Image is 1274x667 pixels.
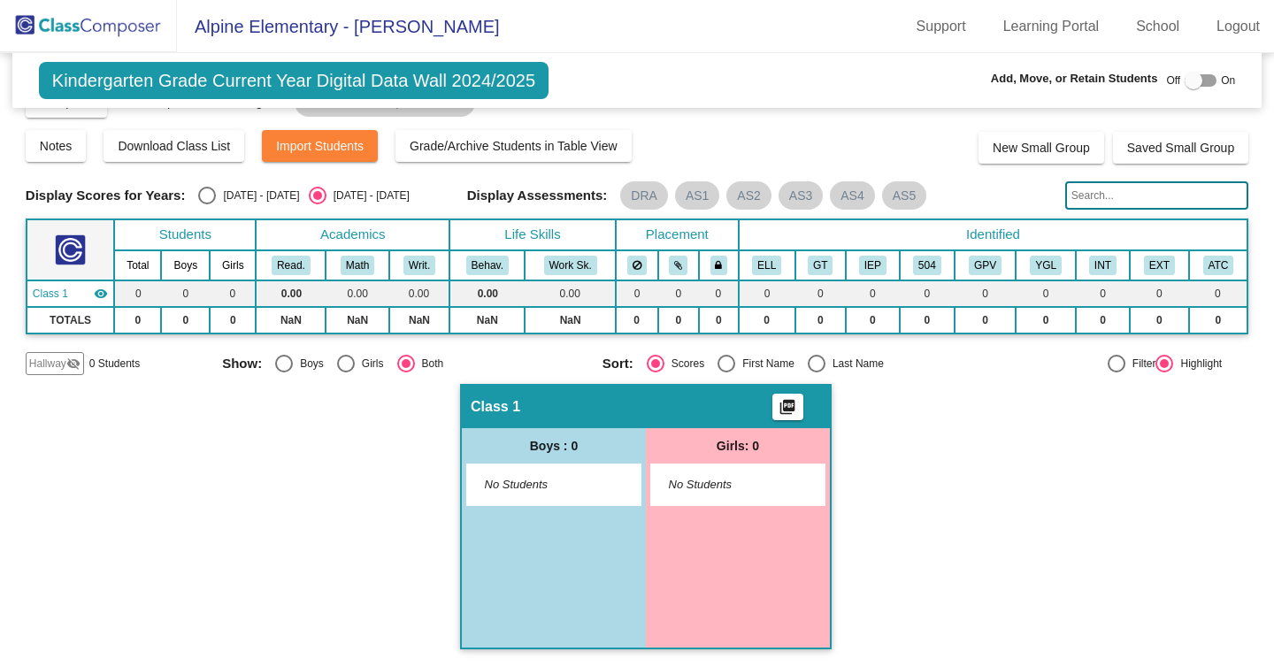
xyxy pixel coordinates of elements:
span: Display Scores for Years: [26,188,186,203]
td: 0 [658,307,699,333]
span: Notes [40,139,73,153]
button: Notes [26,130,87,162]
td: 0 [1189,307,1248,333]
div: Both [415,356,444,372]
td: 0 [1130,307,1189,333]
button: ELL [752,256,781,275]
span: On [1221,73,1235,88]
button: Math [341,256,374,275]
span: No Students [485,476,595,494]
button: Behav. [466,256,509,275]
td: 0 [161,307,210,333]
td: NaN [525,307,615,333]
span: Grade/Archive Students in Table View [410,139,618,153]
td: NaN [389,307,449,333]
td: NaN [256,307,326,333]
td: 0.00 [389,280,449,307]
mat-chip: AS4 [830,181,874,210]
th: Girls [210,250,256,280]
div: Girls [355,356,384,372]
td: 0 [114,280,161,307]
th: Young for Grade Level [1016,250,1076,280]
td: 0 [739,280,795,307]
div: Last Name [825,356,884,372]
span: Saved Small Group [1127,141,1234,155]
a: Learning Portal [989,12,1114,41]
div: Boys [293,356,324,372]
td: TOTALS [27,307,114,333]
td: 0 [699,280,739,307]
td: 0 [1076,307,1130,333]
div: Filter [1125,356,1156,372]
button: New Small Group [979,132,1104,164]
span: Sort: [602,356,633,372]
td: 0.00 [449,280,525,307]
td: 0.00 [525,280,615,307]
input: Search... [1065,181,1248,210]
div: Highlight [1173,356,1222,372]
td: 0 [1016,280,1076,307]
th: Identified [739,219,1247,250]
th: Placement [616,219,739,250]
td: 0 [210,307,256,333]
span: Display Assessments: [467,188,608,203]
td: 0 [616,280,658,307]
span: Class 1 [33,286,68,302]
th: Keep away students [616,250,658,280]
mat-radio-group: Select an option [222,355,589,372]
td: 0 [210,280,256,307]
td: 0 [658,280,699,307]
mat-icon: visibility [94,287,108,301]
td: 0.00 [326,280,388,307]
td: No teacher - No Class Name [27,280,114,307]
th: Gifted and Talented [795,250,846,280]
td: 0 [1189,280,1248,307]
button: Download Class List [104,130,244,162]
th: Boys [161,250,210,280]
th: Academics [256,219,449,250]
td: 0 [900,280,955,307]
span: Hallway [29,356,66,372]
td: 0 [955,307,1017,333]
span: No Students [669,476,779,494]
span: Class 1 [471,398,520,416]
a: Logout [1202,12,1274,41]
button: Grade/Archive Students in Table View [395,130,632,162]
th: Individualized Education Plan [846,250,900,280]
span: 0 Students [89,356,140,372]
mat-chip: DRA [620,181,668,210]
td: 0 [114,307,161,333]
td: 0 [1016,307,1076,333]
th: Extrovert [1130,250,1189,280]
td: 0 [739,307,795,333]
td: 0 [616,307,658,333]
td: NaN [326,307,388,333]
button: ATC [1203,256,1234,275]
th: Life Skills [449,219,616,250]
td: 0 [955,280,1017,307]
a: School [1122,12,1193,41]
button: IEP [859,256,886,275]
mat-chip: AS5 [882,181,926,210]
td: 0 [846,307,900,333]
th: 504 Plan [900,250,955,280]
th: Attendance Concern [1189,250,1248,280]
div: First Name [735,356,794,372]
td: NaN [449,307,525,333]
button: Saved Small Group [1113,132,1248,164]
button: YGL [1030,256,1062,275]
span: Import Students [276,139,364,153]
mat-radio-group: Select an option [198,187,409,204]
td: 0 [699,307,739,333]
div: Girls: 0 [646,428,830,464]
td: 0 [1130,280,1189,307]
button: Writ. [403,256,435,275]
div: Scores [664,356,704,372]
td: 0 [900,307,955,333]
button: Import Students [262,130,378,162]
button: INT [1089,256,1117,275]
span: Alpine Elementary - [PERSON_NAME] [177,12,500,41]
span: Show: [222,356,262,372]
button: GPV [969,256,1002,275]
mat-chip: AS1 [675,181,719,210]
